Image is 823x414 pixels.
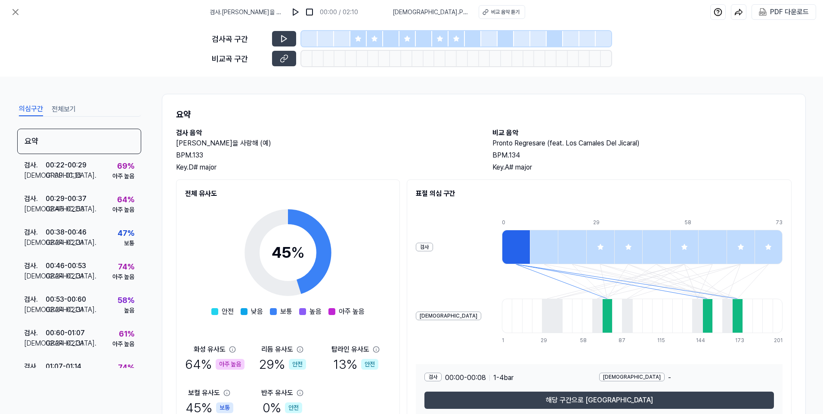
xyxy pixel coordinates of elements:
[212,53,267,65] div: 비교곡 구간
[491,8,520,16] div: 비교 음악 듣기
[320,8,358,17] div: 00:00 / 02:10
[19,102,43,116] button: 의심구간
[24,261,46,271] div: 검사 .
[216,359,244,370] div: 아주 높음
[424,392,774,409] button: 해당 구간으로 [GEOGRAPHIC_DATA]
[176,150,475,161] div: BPM. 133
[112,272,134,281] div: 아주 높음
[46,328,85,338] div: 00:60 - 01:07
[46,294,86,305] div: 00:53 - 00:60
[24,204,46,214] div: [DEMOGRAPHIC_DATA] .
[261,388,293,398] div: 반주 유사도
[361,359,378,370] div: 안전
[493,373,514,383] span: 1 - 4 bar
[416,312,481,320] div: [DEMOGRAPHIC_DATA]
[331,344,369,355] div: 탑라인 유사도
[619,337,628,344] div: 87
[118,294,134,306] div: 58 %
[46,160,87,170] div: 00:22 - 00:29
[774,337,783,344] div: 201
[309,306,322,317] span: 높음
[112,205,134,214] div: 아주 높음
[770,6,809,18] div: PDF 다운로드
[17,129,141,154] div: 요약
[445,373,486,383] span: 00:00 - 00:08
[492,138,792,148] h2: Pronto Regresare (feat. Los Carnales Del Jicaral)
[46,238,84,248] div: 02:24 - 02:31
[119,328,134,340] div: 61 %
[684,219,712,226] div: 58
[291,243,305,262] span: %
[333,355,378,374] div: 13 %
[117,194,134,205] div: 64 %
[212,33,267,45] div: 검사곡 구간
[416,243,433,251] div: 검사
[185,188,391,199] h2: 전체 유사도
[188,388,220,398] div: 보컬 유사도
[46,261,86,271] div: 00:46 - 00:53
[735,337,745,344] div: 173
[46,194,87,204] div: 00:29 - 00:37
[118,261,134,272] div: 74 %
[492,162,792,173] div: Key. A# major
[222,306,234,317] span: 안전
[599,373,774,383] div: -
[185,355,244,374] div: 64 %
[176,162,475,173] div: Key. D# major
[24,271,46,281] div: [DEMOGRAPHIC_DATA] .
[112,172,134,181] div: 아주 높음
[289,359,306,370] div: 안전
[251,306,263,317] span: 낮음
[261,344,293,355] div: 리듬 유사도
[259,355,306,374] div: 29 %
[757,5,811,19] button: PDF 다운로드
[194,344,226,355] div: 화성 유사도
[492,128,792,138] h2: 비교 음악
[52,102,76,116] button: 전체보기
[776,219,783,226] div: 73
[285,402,302,413] div: 안전
[24,305,46,315] div: [DEMOGRAPHIC_DATA] .
[24,361,46,372] div: 검사 .
[24,338,46,349] div: [DEMOGRAPHIC_DATA] .
[492,150,792,161] div: BPM. 134
[24,294,46,305] div: 검사 .
[46,361,81,372] div: 01:07 - 01:14
[46,170,81,181] div: 01:09 - 01:16
[714,8,722,16] img: help
[46,271,84,281] div: 02:24 - 02:31
[46,305,84,315] div: 02:24 - 02:31
[580,337,590,344] div: 58
[117,160,134,172] div: 69 %
[24,328,46,338] div: 검사 .
[24,160,46,170] div: 검사 .
[291,8,300,16] img: play
[416,188,783,199] h2: 표절 의심 구간
[541,337,551,344] div: 29
[46,338,84,349] div: 02:24 - 02:31
[272,241,305,264] div: 45
[176,108,792,121] h1: 요약
[46,227,87,238] div: 00:38 - 00:46
[424,373,442,381] div: 검사
[393,8,468,17] span: [DEMOGRAPHIC_DATA] . Pronto Regresare (feat. Los Carnales Del Jicaral)
[479,5,525,19] button: 비교 음악 듣기
[118,227,134,239] div: 47 %
[124,306,134,315] div: 높음
[176,128,475,138] h2: 검사 음악
[176,138,475,148] h2: [PERSON_NAME]을 사랑해 (예)
[599,373,665,381] div: [DEMOGRAPHIC_DATA]
[46,204,85,214] div: 02:45 - 02:53
[24,238,46,248] div: [DEMOGRAPHIC_DATA] .
[657,337,667,344] div: 115
[24,194,46,204] div: 검사 .
[210,8,285,17] span: 검사 . [PERSON_NAME]을 사랑해 (예)
[696,337,706,344] div: 144
[24,170,46,181] div: [DEMOGRAPHIC_DATA] .
[24,227,46,238] div: 검사 .
[305,8,314,16] img: stop
[216,402,233,413] div: 보통
[124,239,134,248] div: 보통
[502,219,530,226] div: 0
